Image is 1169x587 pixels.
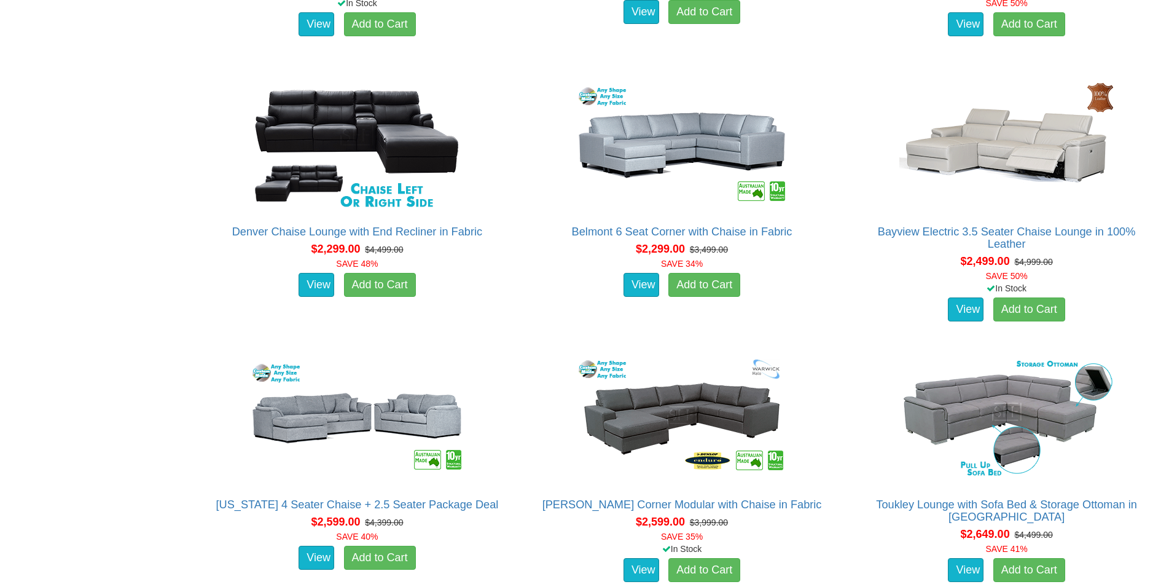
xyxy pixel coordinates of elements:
[246,78,467,213] img: Denver Chaise Lounge with End Recliner in Fabric
[993,558,1065,583] a: Add to Cart
[232,226,482,238] a: Denver Chaise Lounge with End Recliner in Fabric
[299,273,334,297] a: View
[661,532,703,542] font: SAVE 35%
[311,243,360,255] span: $2,299.00
[896,351,1117,486] img: Toukley Lounge with Sofa Bed & Storage Ottoman in Fabric
[365,518,403,527] del: $4,399.00
[624,558,659,583] a: View
[336,532,378,542] font: SAVE 40%
[961,255,1010,267] span: $2,499.00
[878,226,1136,250] a: Bayview Electric 3.5 Seater Chaise Lounge in 100% Leather
[690,518,728,527] del: $3,999.00
[668,273,740,297] a: Add to Cart
[948,558,983,583] a: View
[344,546,416,570] a: Add to Cart
[661,259,703,269] font: SAVE 34%
[526,543,838,555] div: In Stock
[571,78,792,213] img: Belmont 6 Seat Corner with Chaise in Fabric
[311,516,360,528] span: $2,599.00
[246,351,467,486] img: Texas 4 Seater Chaise + 2.5 Seater Package Deal
[993,297,1065,322] a: Add to Cart
[986,544,1028,554] font: SAVE 41%
[948,297,983,322] a: View
[690,245,728,254] del: $3,499.00
[624,273,659,297] a: View
[344,12,416,37] a: Add to Cart
[572,226,792,238] a: Belmont 6 Seat Corner with Chaise in Fabric
[216,498,499,511] a: [US_STATE] 4 Seater Chaise + 2.5 Seater Package Deal
[1014,530,1052,540] del: $4,499.00
[299,12,334,37] a: View
[961,528,1010,540] span: $2,649.00
[876,498,1137,523] a: Toukley Lounge with Sofa Bed & Storage Ottoman in [GEOGRAPHIC_DATA]
[571,351,792,486] img: Morton Corner Modular with Chaise in Fabric
[344,273,416,297] a: Add to Cart
[365,245,403,254] del: $4,499.00
[986,271,1028,281] font: SAVE 50%
[636,516,685,528] span: $2,599.00
[851,282,1162,294] div: In Stock
[668,558,740,583] a: Add to Cart
[993,12,1065,37] a: Add to Cart
[896,78,1117,213] img: Bayview Electric 3.5 Seater Chaise Lounge in 100% Leather
[948,12,983,37] a: View
[636,243,685,255] span: $2,299.00
[336,259,378,269] font: SAVE 48%
[1014,257,1052,267] del: $4,999.00
[542,498,822,511] a: [PERSON_NAME] Corner Modular with Chaise in Fabric
[299,546,334,570] a: View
